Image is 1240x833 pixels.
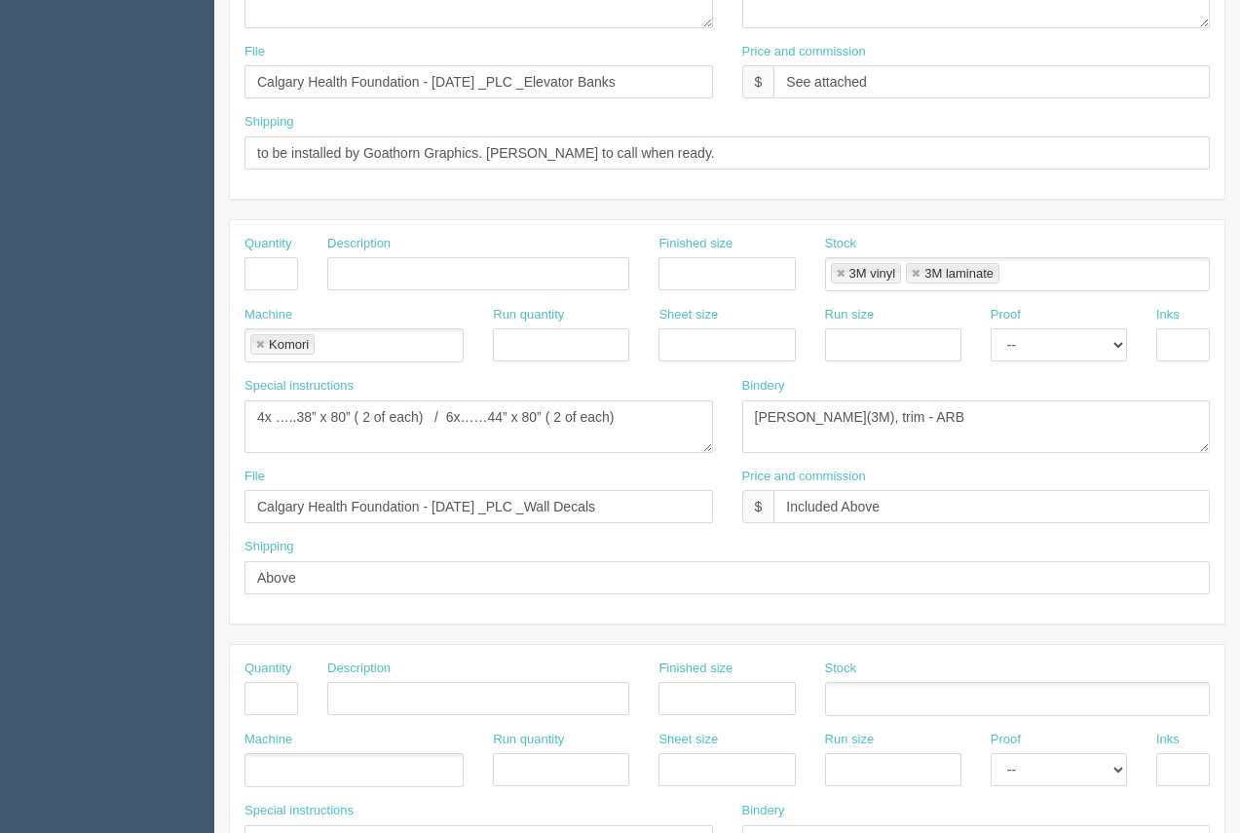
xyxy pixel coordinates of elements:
label: Description [327,235,391,253]
label: Bindery [742,802,785,820]
label: Inks [1156,306,1180,324]
label: Special instructions [244,377,354,396]
label: Description [327,660,391,678]
div: $ [742,65,774,98]
label: File [244,43,265,61]
label: Machine [244,731,292,749]
textarea: 4x …..38” x 80” ( 2 of each) / 6x……44” x 80” ( 2 of each) [244,400,713,453]
label: Inks [1156,731,1180,749]
label: Run quantity [493,731,564,749]
label: Proof [991,306,1021,324]
label: Sheet size [658,731,718,749]
label: Price and commission [742,43,866,61]
label: Price and commission [742,468,866,486]
label: Stock [825,235,857,253]
div: Komori [269,338,309,351]
div: 3M laminate [924,267,994,280]
label: Machine [244,306,292,324]
label: Shipping [244,113,294,132]
div: $ [742,490,774,523]
label: Run quantity [493,306,564,324]
label: Quantity [244,235,291,253]
label: Quantity [244,660,291,678]
label: Stock [825,660,857,678]
label: Run size [825,306,875,324]
label: File [244,468,265,486]
div: 3M vinyl [849,267,896,280]
label: Finished size [658,660,733,678]
label: Sheet size [658,306,718,324]
label: Run size [825,731,875,749]
label: Special instructions [244,802,354,820]
label: Finished size [658,235,733,253]
label: Bindery [742,377,785,396]
textarea: [PERSON_NAME](3M), trim - ARB [742,400,1211,453]
label: Shipping [244,538,294,556]
label: Proof [991,731,1021,749]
